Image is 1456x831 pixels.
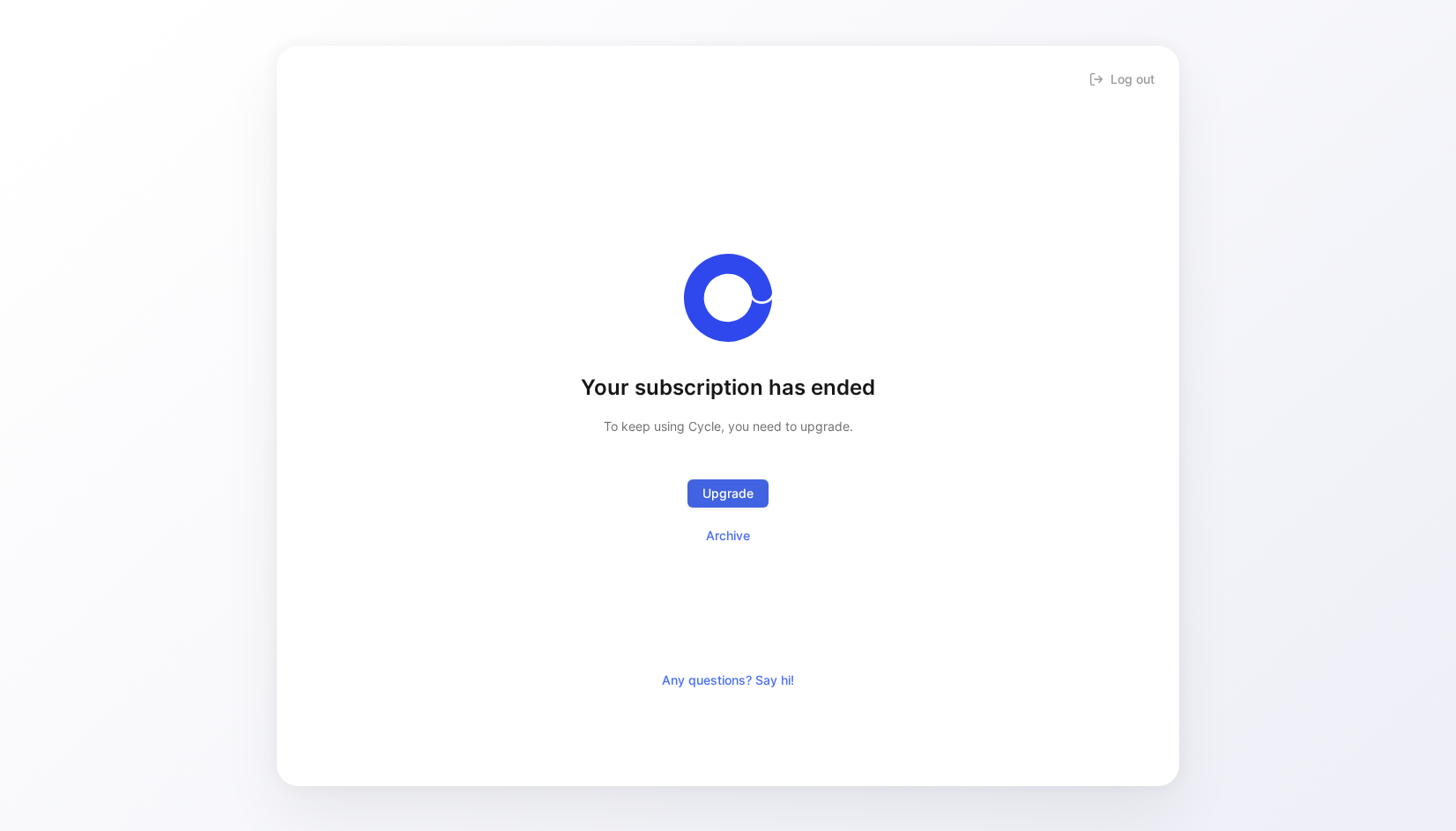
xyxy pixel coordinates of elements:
[706,525,750,546] span: Archive
[691,522,765,550] button: Archive
[581,374,875,402] h1: Your subscription has ended
[702,483,754,504] span: Upgrade
[1086,67,1158,92] button: Log out
[647,666,809,694] button: Any questions? Say hi!
[687,479,769,508] button: Upgrade
[604,416,853,437] h2: To keep using Cycle, you need to upgrade.
[662,670,794,691] span: Any questions? Say hi!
